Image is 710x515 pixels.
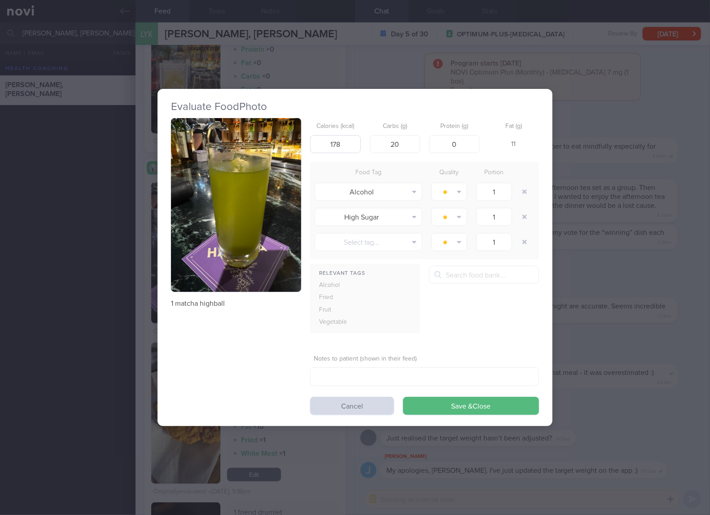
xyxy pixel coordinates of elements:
div: Quality [427,167,472,179]
img: 1 matcha highball [171,118,301,292]
input: 33 [370,135,421,153]
button: Cancel [310,397,394,415]
button: Alcohol [315,183,422,201]
input: 9 [429,135,480,153]
div: Food Tag [310,167,427,179]
label: Protein (g) [433,123,476,131]
div: Fruit [310,304,368,317]
div: Alcohol [310,279,368,292]
label: Notes to patient (shown in their feed) [314,355,535,363]
button: Save &Close [403,397,539,415]
input: 1.0 [476,208,512,226]
label: Carbs (g) [373,123,417,131]
div: Fried [310,291,368,304]
input: 1.0 [476,183,512,201]
button: Select tag... [315,233,422,251]
div: Vegetable [310,316,368,329]
input: Search food bank... [429,266,539,284]
label: Fat (g) [492,123,536,131]
h2: Evaluate Food Photo [171,100,539,114]
input: 250 [310,135,361,153]
input: 1.0 [476,233,512,251]
button: High Sugar [315,208,422,226]
p: 1 matcha highball [171,299,301,308]
div: 11 [489,135,539,154]
div: Portion [472,167,517,179]
label: Calories (kcal) [314,123,357,131]
div: Relevant Tags [310,268,420,279]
